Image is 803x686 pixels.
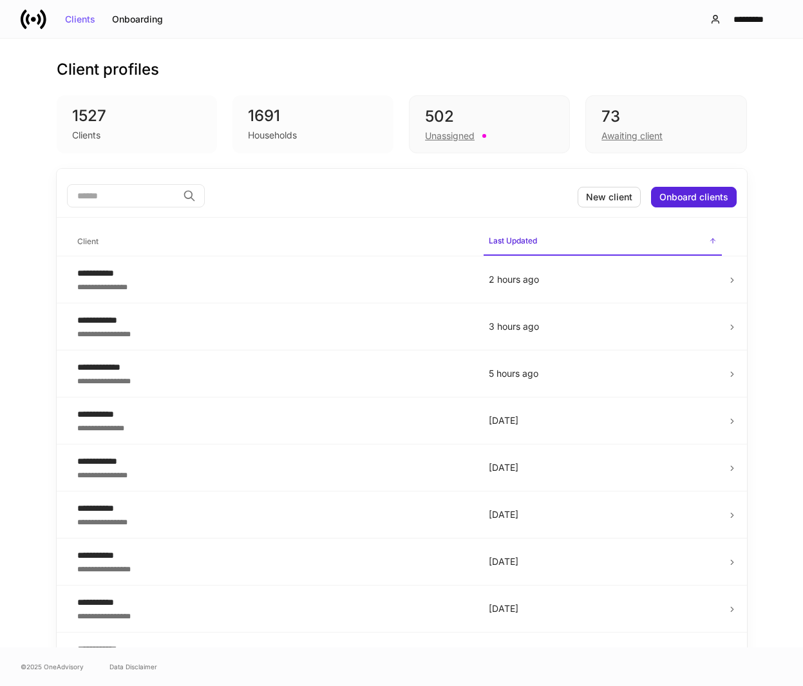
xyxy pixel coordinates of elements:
[586,193,632,202] div: New client
[585,95,746,153] div: 73Awaiting client
[489,602,717,615] p: [DATE]
[484,228,722,256] span: Last Updated
[65,15,95,24] div: Clients
[248,129,297,142] div: Households
[425,129,475,142] div: Unassigned
[104,9,171,30] button: Onboarding
[409,95,570,153] div: 502Unassigned
[21,662,84,672] span: © 2025 OneAdvisory
[72,229,473,255] span: Client
[489,461,717,474] p: [DATE]
[248,106,378,126] div: 1691
[489,273,717,286] p: 2 hours ago
[72,129,100,142] div: Clients
[77,235,99,247] h6: Client
[578,187,641,207] button: New client
[489,234,537,247] h6: Last Updated
[489,508,717,521] p: [DATE]
[112,15,163,24] div: Onboarding
[489,320,717,333] p: 3 hours ago
[489,414,717,427] p: [DATE]
[601,106,730,127] div: 73
[425,106,554,127] div: 502
[57,9,104,30] button: Clients
[601,129,663,142] div: Awaiting client
[489,367,717,380] p: 5 hours ago
[72,106,202,126] div: 1527
[651,187,737,207] button: Onboard clients
[57,59,159,80] h3: Client profiles
[109,662,157,672] a: Data Disclaimer
[659,193,728,202] div: Onboard clients
[489,555,717,568] p: [DATE]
